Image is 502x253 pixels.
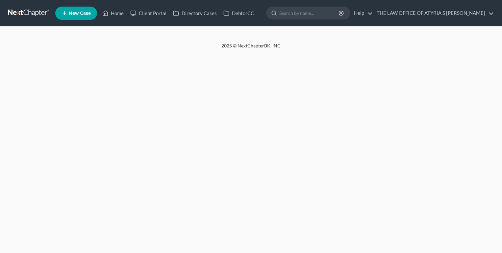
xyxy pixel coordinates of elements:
[63,42,439,54] div: 2025 © NextChapterBK, INC
[69,11,91,16] span: New Case
[99,7,127,19] a: Home
[279,7,339,19] input: Search by name...
[351,7,373,19] a: Help
[127,7,170,19] a: Client Portal
[220,7,257,19] a: DebtorCC
[170,7,220,19] a: Directory Cases
[373,7,494,19] a: THE LAW OFFICE OF ATYRIA S [PERSON_NAME]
